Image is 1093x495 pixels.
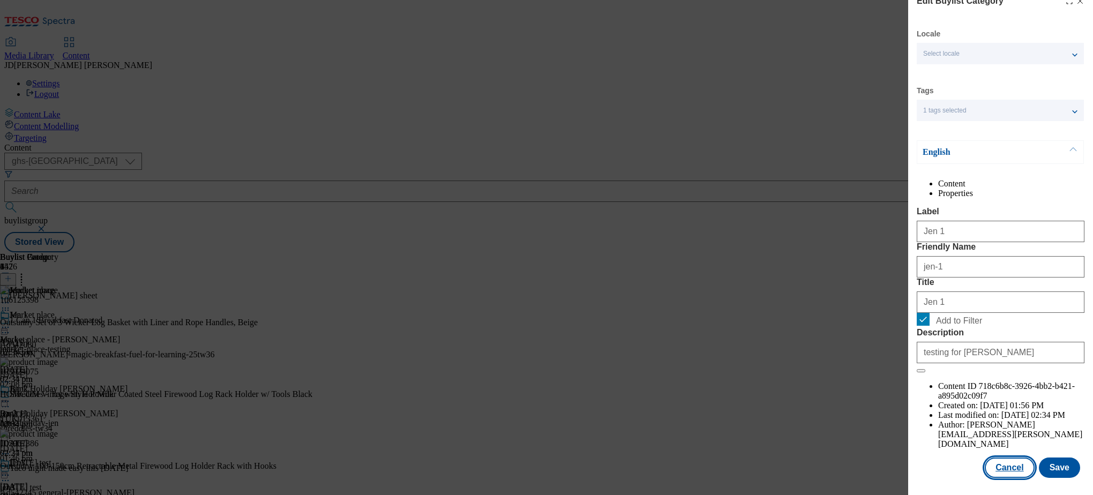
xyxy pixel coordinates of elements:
[938,410,1084,420] li: Last modified on:
[936,316,982,326] span: Add to Filter
[917,88,934,94] label: Tags
[923,107,967,115] span: 1 tags selected
[917,100,1084,121] button: 1 tags selected
[938,189,1084,198] li: Properties
[985,457,1034,478] button: Cancel
[917,207,1084,216] label: Label
[923,147,1035,157] p: English
[917,256,1084,277] input: Enter Friendly Name
[938,401,1084,410] li: Created on:
[917,221,1084,242] input: Enter Label
[917,342,1084,363] input: Enter Description
[980,401,1044,410] span: [DATE] 01:56 PM
[917,43,1084,64] button: Select locale
[1039,457,1080,478] button: Save
[917,277,1084,287] label: Title
[938,179,1084,189] li: Content
[917,31,940,37] label: Locale
[1001,410,1065,419] span: [DATE] 02:34 PM
[938,420,1084,449] li: Author:
[938,381,1075,400] span: 718c6b8c-3926-4bb2-b421-a895d02c09f7
[938,381,1084,401] li: Content ID
[917,328,1084,337] label: Description
[917,291,1084,313] input: Enter Title
[923,50,960,58] span: Select locale
[917,242,1084,252] label: Friendly Name
[938,420,1082,448] span: [PERSON_NAME][EMAIL_ADDRESS][PERSON_NAME][DOMAIN_NAME]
